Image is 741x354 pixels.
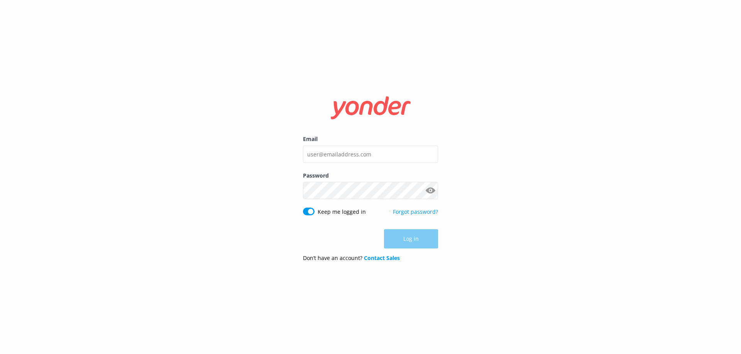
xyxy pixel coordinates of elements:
[303,254,400,262] p: Don’t have an account?
[303,171,438,180] label: Password
[303,135,438,143] label: Email
[393,208,438,215] a: Forgot password?
[318,208,366,216] label: Keep me logged in
[423,183,438,198] button: Show password
[303,146,438,163] input: user@emailaddress.com
[364,254,400,262] a: Contact Sales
